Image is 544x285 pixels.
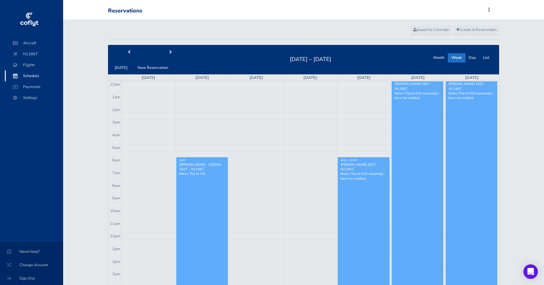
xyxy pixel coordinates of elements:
[448,53,465,63] button: Week
[286,54,335,63] h2: [DATE] – [DATE]
[112,259,120,264] span: 2pm
[11,59,57,70] span: Flights
[142,75,155,80] a: [DATE]
[340,171,387,181] p: Notes: Trip to KIJX assuming I have my medical.
[303,75,317,80] a: [DATE]
[249,75,263,80] a: [DATE]
[11,70,57,81] span: Schedule
[465,53,480,63] button: Day
[394,91,441,100] p: Notes: Trip to KIJX assuming I have my medical.
[448,82,495,91] div: [PERSON_NAME] 182T - N1186T
[523,264,538,279] div: Open Intercom Messenger
[112,195,120,201] span: 9am
[448,91,495,100] p: Notes: Trip to KIJX assuming I have my medical.
[112,246,120,252] span: 1pm
[456,27,497,32] span: Create A Reservation
[112,94,120,100] span: 1am
[110,233,120,239] span: 12pm
[357,75,371,80] a: [DATE]
[7,246,56,257] span: Need Help?
[394,82,441,91] div: [PERSON_NAME] 182T - N1186T
[112,107,120,113] span: 2am
[11,49,57,59] span: N1186T
[430,53,448,63] button: Month
[7,273,56,284] span: Sign Out
[110,82,120,87] span: 12am
[179,171,225,176] p: Notes: Trip to 15J
[413,27,449,32] span: Export to Calendar
[19,11,39,29] img: coflyt logo
[134,63,172,73] button: New Reservation
[110,208,120,214] span: 10am
[11,92,57,103] span: Settings
[179,162,225,171] div: [PERSON_NAME] - CESSNA 182T - N1186T
[111,63,131,73] button: [DATE]
[7,260,56,270] span: Change Account
[112,158,120,163] span: 6am
[150,48,191,57] button: next
[341,158,357,162] span: 6:00 - 12:00
[112,120,120,125] span: 3am
[112,271,120,277] span: 3pm
[179,158,185,162] span: 6:00
[108,8,142,14] div: Reservations
[110,221,120,226] span: 11am
[195,75,209,80] a: [DATE]
[411,25,452,35] a: Export to Calendar
[112,132,120,138] span: 4am
[108,48,150,57] button: prev
[454,25,499,35] a: Create A Reservation
[411,75,425,80] a: [DATE]
[479,53,493,63] button: List
[465,75,479,80] a: [DATE]
[112,183,120,188] span: 8am
[11,81,57,92] span: Payments
[340,162,387,171] div: [PERSON_NAME] 182T - N1186T
[11,38,57,49] span: Aircraft
[112,145,120,151] span: 5am
[112,170,120,176] span: 7am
